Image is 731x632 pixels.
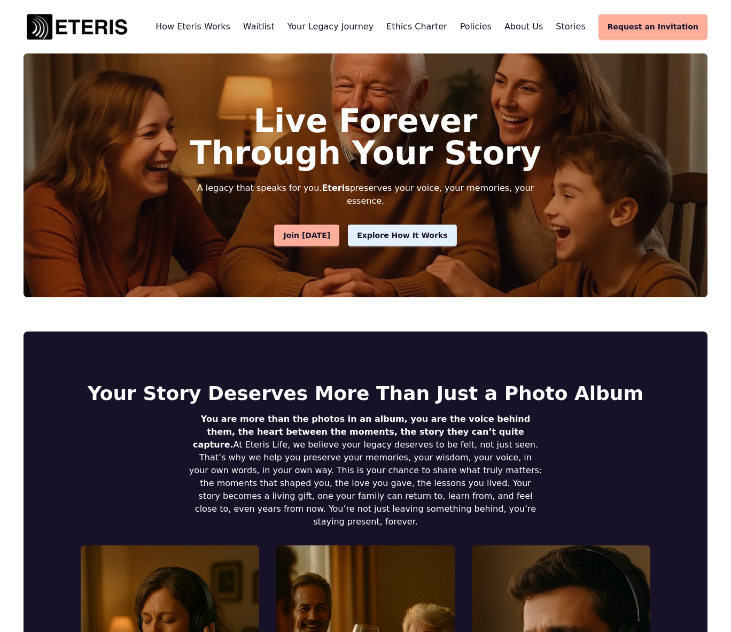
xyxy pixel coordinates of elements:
a: Eteris Life Waitlist [243,21,275,32]
strong: You are more than the photos in an album, you are the voice behind them, the heart between the mo... [193,414,530,450]
span: How Eteris Works [155,21,230,32]
h1: Live Forever Through Your Story [81,105,651,169]
span: Stories [556,21,585,32]
span: Your Legacy Journey [287,21,374,32]
a: Explore How Eteris Works [348,225,456,246]
span: Waitlist [243,21,275,32]
span: Explore How It Works [357,230,447,241]
a: Eteris Life Policies [460,21,492,32]
span: Ethics Charter [386,21,447,32]
h2: Your Story Deserves More Than Just a Photo Album [81,383,651,404]
p: A legacy that speaks for you. preserves your voice, your memories, your essence. [189,182,542,207]
a: Eteris Life Legacy Journey [287,21,374,32]
p: At Eteris Life, we believe your legacy deserves to be felt, not just seen. That’s why we help you... [189,413,542,528]
a: How Eteris Life Works [155,21,230,32]
a: Read About Eteris Life [504,21,543,32]
a: Join the Invitation List [274,225,339,246]
span: Request an Invitation [608,21,698,33]
span: About Us [504,21,543,32]
span: Join [DATE] [283,230,330,241]
strong: Eteris [322,183,349,193]
span: Policies [460,21,492,32]
a: Eteris Technology and Ethics Council [386,21,447,32]
a: Request Invitation to Join Eteris Waitlist [598,14,707,40]
a: Eteris Stories [556,21,585,32]
img: Eteris Logo [24,11,130,43]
